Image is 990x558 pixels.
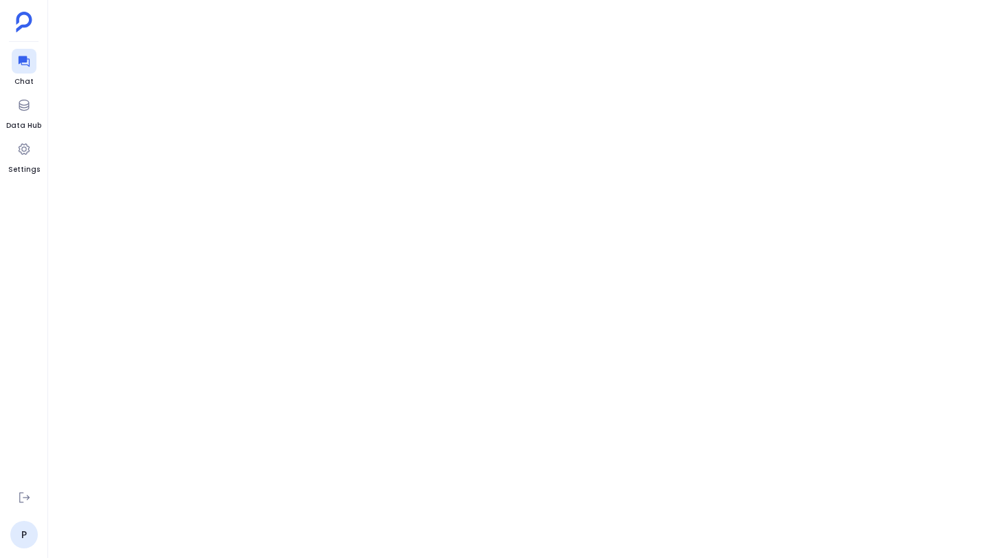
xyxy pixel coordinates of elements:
span: Chat [12,76,36,87]
span: Data Hub [6,120,41,131]
a: Chat [12,49,36,87]
span: Settings [8,164,40,175]
a: Data Hub [6,93,41,131]
a: P [10,521,38,548]
a: Settings [8,137,40,175]
img: petavue logo [16,12,32,32]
